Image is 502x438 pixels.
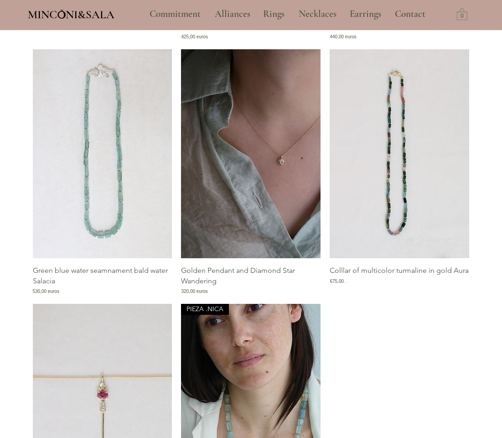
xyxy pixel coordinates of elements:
[181,304,229,315] div: PIEZA .NICA
[388,3,432,26] a: Contact
[330,33,356,40] span: 440,00 euros
[330,278,346,285] span: 675,00 .
[181,266,321,286] p: Golden Pendant and Diamond Star Wandering
[294,3,341,26] p: Necklaces
[28,6,114,21] a: MINCONI&SALA
[457,8,467,20] a: Cart with 0 items
[330,49,469,295] div: Colllar Gallery of multicolor turmalines in gold Aura
[33,49,172,259] a: Water green blue water collars . MINCONISALA
[33,266,172,286] p: Green blue water seamnament bald water Salacia
[343,3,388,26] a: Earrings
[33,288,59,295] span: 530,00 euros
[181,288,207,295] span: 320,00 euros
[330,266,469,295] a: Colllar of multicolor turmaline in gold Aura675,00 .
[145,3,205,26] p: Commitment
[390,3,430,26] p: Contact
[181,266,321,295] a: Golden Pendant and Diamond Star Wandering320,00 euros
[181,49,321,295] div: Gallery of Golden Hanging and Diamond Star Wandering
[210,3,255,26] p: Alliances
[33,266,172,295] a: Green blue water seamnament bald water Salacia530,00 euros
[256,3,292,26] a: Rings
[208,3,256,26] a: Alliances
[121,3,455,26] nav: Site
[143,3,208,26] a: Commitment
[330,266,469,276] p: Colllar of multicolor turmaline in gold Aura
[292,3,343,26] a: Necklaces
[181,33,207,40] span: 425,00 euros
[259,3,289,26] p: Rings
[461,13,464,20] text: 0
[345,3,386,26] p: Earrings
[28,8,114,21] span: MINCONI&SALA
[58,10,66,19] img: Minconi Room
[33,49,172,295] div: Gallery of Collars blue green water water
